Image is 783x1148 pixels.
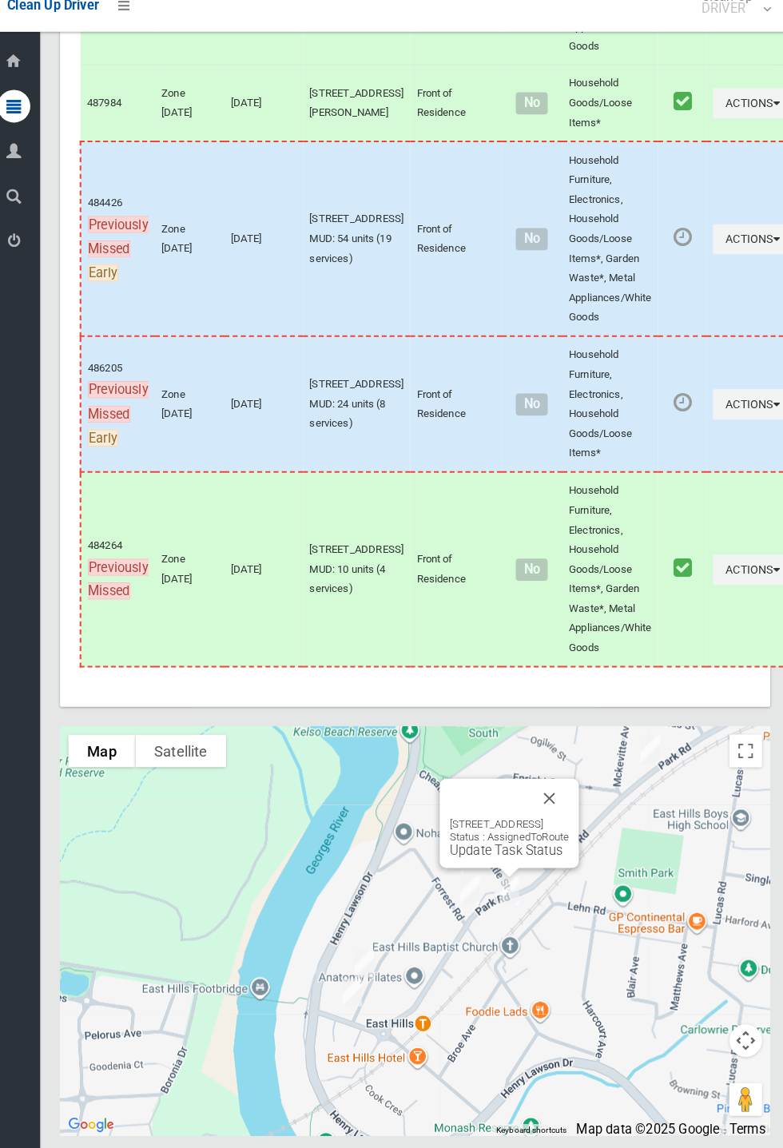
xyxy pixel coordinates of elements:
[97,566,157,606] span: Previously Missed
[19,14,109,38] a: Clean Up Driver
[697,22,747,34] small: DRIVER
[163,158,231,348] td: Zone [DATE]
[439,840,471,880] div: 44 Forrest Road, EAST HILLS NSW 2213<br>Status : AssignedToRoute<br><a href="/driver/booking/4898...
[308,481,412,671] td: [STREET_ADDRESS] MUD: 10 units (4 services)
[412,348,502,481] td: Front of Residence
[97,439,127,456] span: Early
[455,869,487,909] div: 66 Park Road, EAST HILLS NSW 2213<br>Status : AssignedToRoute<br><a href="/driver/booking/485983/...
[412,158,502,348] td: Front of Residence
[451,819,567,858] div: [STREET_ADDRESS] Status : AssignedToRoute
[412,481,502,671] td: Front of Residence
[97,278,127,295] span: Early
[515,404,547,426] span: No
[412,84,502,159] td: Front of Residence
[670,403,687,423] i: Booking awaiting collection. Mark as collected or report issues to complete task.
[308,84,412,159] td: [STREET_ADDRESS][PERSON_NAME]
[163,481,231,671] td: Zone [DATE]
[231,158,308,348] td: [DATE]
[231,348,308,481] td: [DATE]
[90,348,163,481] td: 486205
[508,570,554,583] h4: Normal sized
[529,781,567,819] button: Close
[493,870,525,910] div: 7 Park Road, EAST HILLS NSW 2213<br>Status : AssignedToRoute<br><a href="/driver/booking/489875/c...
[144,737,233,769] button: Show satellite imagery
[308,158,412,348] td: [STREET_ADDRESS] MUD: 54 units (19 services)
[724,1115,759,1130] a: Terms (opens in new tab)
[630,733,662,773] div: 14 Park Road, EAST HILLS NSW 2213<br>Status : AssignedToRoute<br><a href="/driver/booking/486090/...
[724,1020,756,1052] button: Map camera controls
[561,158,654,348] td: Household Furniture, Electronics, Household Goods/Loose Items*, Garden Waste*, Metal Appliances/W...
[561,481,654,671] td: Household Furniture, Electronics, Household Goods/Loose Items*, Garden Waste*, Metal Appliances/W...
[74,1108,127,1129] a: Click to see this area on Google Maps
[19,18,109,33] span: Clean Up Driver
[97,231,157,272] span: Previously Missed
[670,564,687,585] i: Booking marked as collected.
[515,110,547,132] span: No
[574,1115,714,1130] span: Map data ©2025 Google
[515,243,547,264] span: No
[163,348,231,481] td: Zone [DATE]
[97,392,157,433] span: Previously Missed
[515,566,547,587] span: No
[508,247,554,260] h4: Normal sized
[670,241,687,262] i: Booking awaiting collection. Mark as collected or report issues to complete task.
[508,114,554,128] h4: Normal sized
[231,481,308,671] td: [DATE]
[724,737,756,769] button: Toggle fullscreen view
[90,481,163,671] td: 484264
[90,158,163,348] td: 484426
[561,84,654,159] td: Household Goods/Loose Items*
[496,1118,565,1130] button: Keyboard shortcuts
[508,408,554,422] h4: Normal sized
[352,941,384,981] div: 35 Monie Avenue, EAST HILLS NSW 2213<br>Status : AssignedToRoute<br><a href="/driver/booking/4883...
[231,84,308,159] td: [DATE]
[724,1078,756,1110] button: Drag Pegman onto the map to open Street View
[74,1108,127,1129] img: Google
[163,84,231,159] td: Zone [DATE]
[451,843,561,858] a: Update Task Status
[670,109,687,129] i: Booking marked as collected.
[340,969,372,1009] div: 43 Monie Avenue, EAST HILLS NSW 2213<br>Status : AssignedToRoute<br><a href="/driver/booking/4880...
[78,737,144,769] button: Show street map
[561,348,654,481] td: Household Furniture, Electronics, Household Goods/Loose Items*
[689,10,763,34] span: Clean Up
[308,348,412,481] td: [STREET_ADDRESS] MUD: 24 units (8 services)
[90,84,163,159] td: 487984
